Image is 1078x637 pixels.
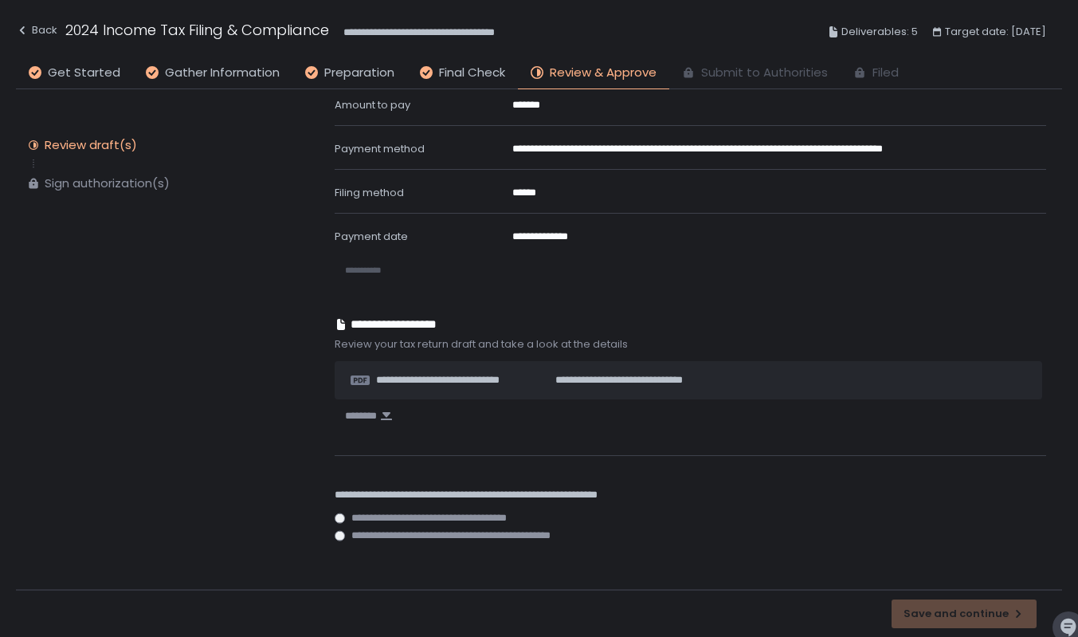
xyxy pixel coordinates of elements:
[550,64,657,82] span: Review & Approve
[841,22,918,41] span: Deliverables: 5
[165,64,280,82] span: Gather Information
[701,64,828,82] span: Submit to Authorities
[45,175,170,191] div: Sign authorization(s)
[335,229,408,244] span: Payment date
[45,137,137,153] div: Review draft(s)
[335,185,404,200] span: Filing method
[16,19,57,45] button: Back
[439,64,505,82] span: Final Check
[872,64,899,82] span: Filed
[16,21,57,40] div: Back
[335,141,425,156] span: Payment method
[335,97,410,112] span: Amount to pay
[324,64,394,82] span: Preparation
[945,22,1046,41] span: Target date: [DATE]
[48,64,120,82] span: Get Started
[335,337,1046,352] span: Review your tax return draft and take a look at the details
[65,19,329,41] h1: 2024 Income Tax Filing & Compliance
